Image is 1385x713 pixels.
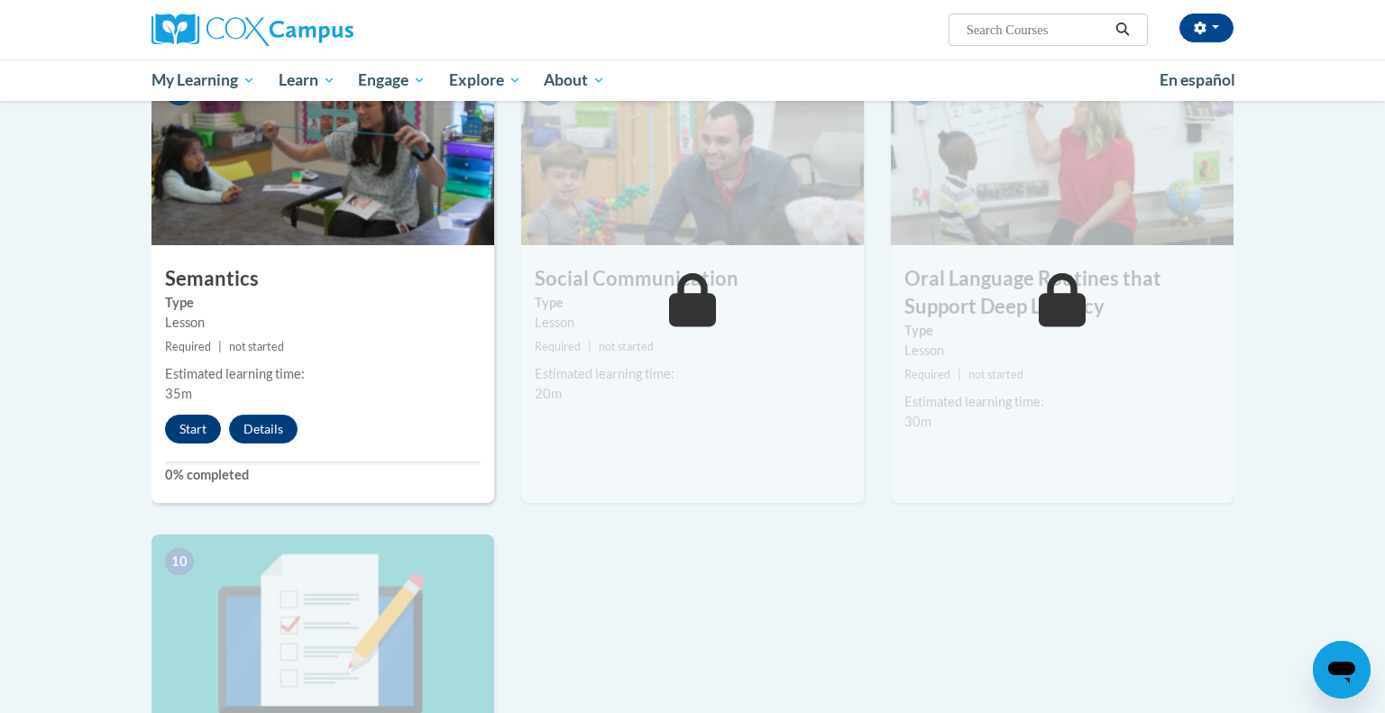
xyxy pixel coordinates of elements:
label: Type [165,293,481,313]
button: Account Settings [1179,14,1234,42]
span: Engage [358,69,426,91]
iframe: Button to launch messaging window [1313,641,1371,699]
span: | [958,368,961,381]
span: | [218,340,222,353]
span: not started [968,368,1023,381]
span: Required [535,340,581,353]
img: Cox Campus [151,14,353,46]
div: Lesson [165,313,481,333]
span: Learn [279,69,335,91]
a: Engage [346,59,437,101]
span: Required [165,340,211,353]
span: not started [599,340,654,353]
span: Explore [449,69,521,91]
input: Search Courses [965,19,1109,41]
img: Course Image [151,65,494,245]
img: Course Image [891,65,1234,245]
img: Course Image [521,65,864,245]
a: Explore [437,59,533,101]
span: 30m [904,414,931,429]
span: 10 [165,548,194,575]
span: My Learning [151,69,255,91]
a: About [533,59,618,101]
div: Main menu [124,59,1261,101]
div: Lesson [904,341,1220,361]
h3: Semantics [151,265,494,293]
span: 35m [165,386,192,401]
span: 20m [535,386,562,401]
a: Learn [267,59,347,101]
a: Cox Campus [151,14,494,46]
div: Estimated learning time: [535,364,850,384]
h3: Oral Language Routines that Support Deep Literacy [891,265,1234,321]
span: | [588,340,592,353]
div: Lesson [535,313,850,333]
span: About [544,69,605,91]
div: Estimated learning time: [165,364,481,384]
button: Search [1109,19,1136,41]
a: En español [1148,61,1247,99]
a: My Learning [140,59,267,101]
span: En español [1160,70,1235,89]
h3: Social Communication [521,265,864,293]
div: Estimated learning time: [904,392,1220,412]
button: Start [165,415,221,443]
span: not started [229,340,284,353]
label: 0% completed [165,465,481,485]
label: Type [904,321,1220,341]
label: Type [535,293,850,313]
span: Required [904,368,950,381]
button: Details [229,415,298,443]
